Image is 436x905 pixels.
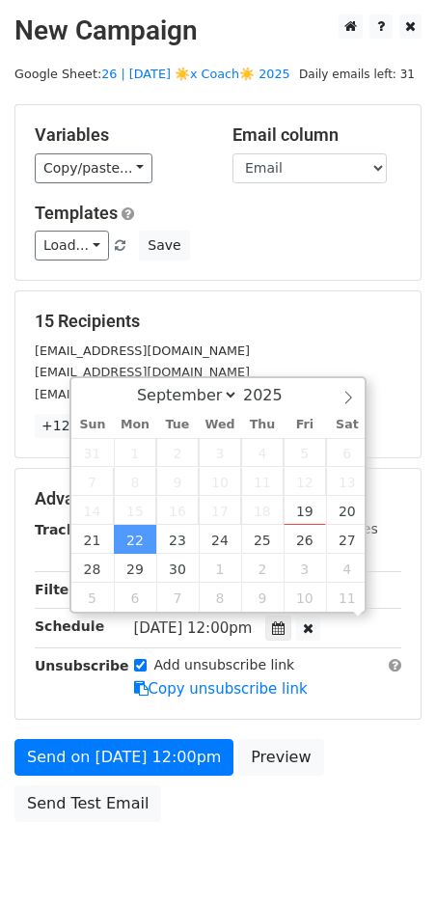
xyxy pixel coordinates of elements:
[71,583,114,612] span: October 5, 2025
[326,438,368,467] span: September 6, 2025
[241,496,284,525] span: September 18, 2025
[114,438,156,467] span: September 1, 2025
[199,438,241,467] span: September 3, 2025
[35,124,204,146] h5: Variables
[326,419,368,431] span: Sat
[71,419,114,431] span: Sun
[241,467,284,496] span: September 11, 2025
[35,387,250,401] small: [EMAIL_ADDRESS][DOMAIN_NAME]
[284,583,326,612] span: October 10, 2025
[35,414,116,438] a: +12 more
[156,554,199,583] span: September 30, 2025
[302,519,377,539] label: UTM Codes
[35,618,104,634] strong: Schedule
[114,467,156,496] span: September 8, 2025
[326,554,368,583] span: October 4, 2025
[71,496,114,525] span: September 14, 2025
[340,812,436,905] iframe: Chat Widget
[14,14,422,47] h2: New Campaign
[114,583,156,612] span: October 6, 2025
[71,438,114,467] span: August 31, 2025
[326,496,368,525] span: September 20, 2025
[35,203,118,223] a: Templates
[156,438,199,467] span: September 2, 2025
[199,467,241,496] span: September 10, 2025
[14,785,161,822] a: Send Test Email
[199,554,241,583] span: October 1, 2025
[326,583,368,612] span: October 11, 2025
[241,554,284,583] span: October 2, 2025
[35,231,109,261] a: Load...
[35,311,401,332] h5: 15 Recipients
[232,124,401,146] h5: Email column
[156,583,199,612] span: October 7, 2025
[156,467,199,496] span: September 9, 2025
[292,64,422,85] span: Daily emails left: 31
[284,438,326,467] span: September 5, 2025
[284,554,326,583] span: October 3, 2025
[199,525,241,554] span: September 24, 2025
[134,680,308,698] a: Copy unsubscribe link
[114,419,156,431] span: Mon
[35,522,99,537] strong: Tracking
[71,554,114,583] span: September 28, 2025
[139,231,189,261] button: Save
[114,525,156,554] span: September 22, 2025
[241,419,284,431] span: Thu
[241,525,284,554] span: September 25, 2025
[35,153,152,183] a: Copy/paste...
[114,496,156,525] span: September 15, 2025
[134,619,253,637] span: [DATE] 12:00pm
[101,67,290,81] a: 26 | [DATE] ☀️x Coach☀️ 2025
[71,467,114,496] span: September 7, 2025
[199,496,241,525] span: September 17, 2025
[284,467,326,496] span: September 12, 2025
[199,419,241,431] span: Wed
[241,438,284,467] span: September 4, 2025
[326,525,368,554] span: September 27, 2025
[326,467,368,496] span: September 13, 2025
[241,583,284,612] span: October 9, 2025
[238,386,308,404] input: Year
[284,525,326,554] span: September 26, 2025
[35,365,250,379] small: [EMAIL_ADDRESS][DOMAIN_NAME]
[284,419,326,431] span: Fri
[154,655,295,675] label: Add unsubscribe link
[238,739,323,776] a: Preview
[156,525,199,554] span: September 23, 2025
[292,67,422,81] a: Daily emails left: 31
[35,658,129,673] strong: Unsubscribe
[14,67,290,81] small: Google Sheet:
[35,582,84,597] strong: Filters
[14,739,233,776] a: Send on [DATE] 12:00pm
[35,343,250,358] small: [EMAIL_ADDRESS][DOMAIN_NAME]
[114,554,156,583] span: September 29, 2025
[71,525,114,554] span: September 21, 2025
[156,419,199,431] span: Tue
[199,583,241,612] span: October 8, 2025
[156,496,199,525] span: September 16, 2025
[284,496,326,525] span: September 19, 2025
[35,488,401,509] h5: Advanced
